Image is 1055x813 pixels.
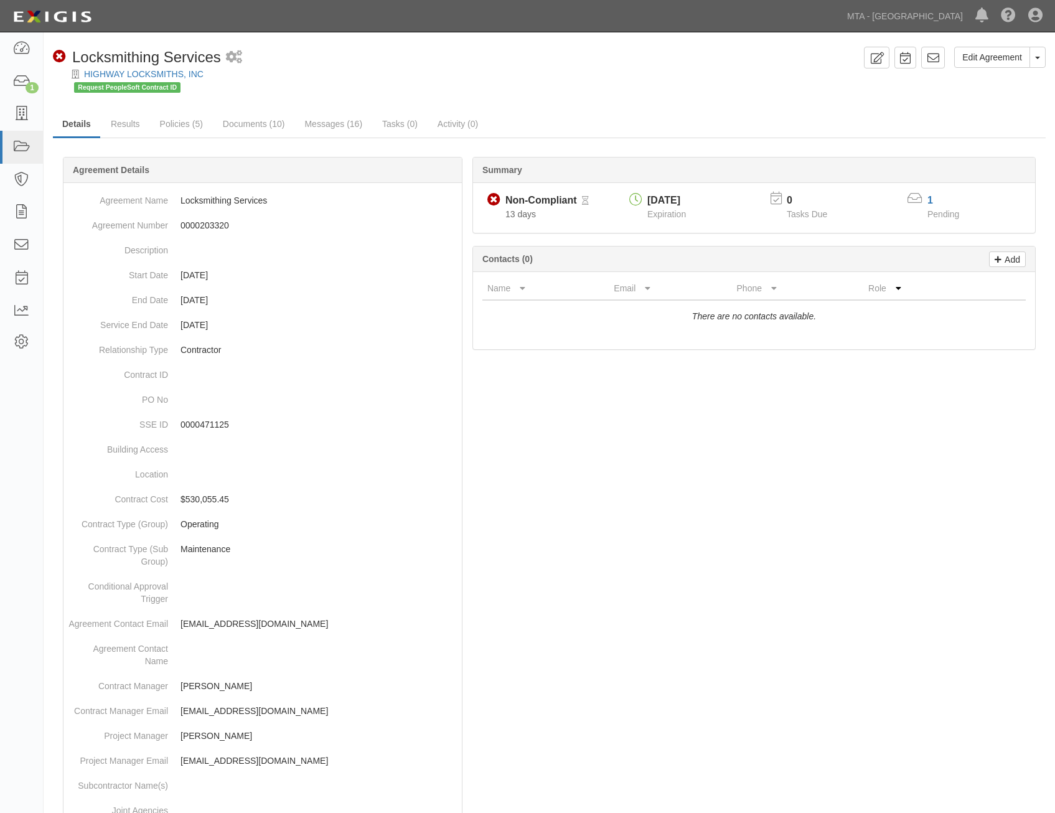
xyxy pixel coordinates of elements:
dt: Contract Type (Sub Group) [68,537,168,568]
dt: Project Manager Email [68,748,168,767]
dt: Conditional Approval Trigger [68,574,168,605]
i: Pending Review [582,197,589,205]
p: Maintenance [181,543,457,555]
p: 0 [787,194,843,208]
a: Documents (10) [213,111,294,136]
a: Messages (16) [295,111,372,136]
a: MTA - [GEOGRAPHIC_DATA] [841,4,969,29]
p: Add [1001,252,1020,266]
dt: Agreement Name [68,188,168,207]
div: [DATE] [647,194,686,208]
div: 1 [26,82,39,93]
span: Expiration [647,209,686,219]
a: 1 [927,195,933,205]
dd: [DATE] [68,263,457,288]
a: Activity (0) [428,111,487,136]
th: Name [482,277,609,300]
a: Edit Agreement [954,47,1030,68]
i: Non-Compliant [487,194,500,207]
dt: Building Access [68,437,168,456]
dt: Project Manager [68,723,168,742]
dd: [DATE] [68,288,457,313]
a: Details [53,111,100,138]
dd: 0000203320 [68,213,457,238]
b: Agreement Details [73,165,149,175]
dt: Contract Cost [68,487,168,505]
dt: Location [68,462,168,481]
div: Non-Compliant [505,194,577,208]
dt: End Date [68,288,168,306]
b: Summary [482,165,522,175]
dt: Agreement Contact Email [68,611,168,630]
th: Phone [732,277,864,300]
dt: Contract ID [68,362,168,381]
th: Role [863,277,976,300]
a: Add [989,251,1026,267]
p: 0000471125 [181,418,457,431]
span: Request PeopleSoft Contract ID [74,82,181,93]
dt: SSE ID [68,412,168,431]
dt: Contract Type (Group) [68,512,168,530]
a: Policies (5) [151,111,212,136]
p: [PERSON_NAME] [181,680,457,692]
i: There are no contacts available. [692,311,816,321]
dt: Description [68,238,168,256]
dt: Start Date [68,263,168,281]
p: [PERSON_NAME] [181,730,457,742]
b: Contacts (0) [482,254,533,264]
dt: Relationship Type [68,337,168,356]
i: 2 scheduled workflows [226,51,242,64]
img: logo-5460c22ac91f19d4615b14bd174203de0afe785f0fc80cf4dbbc73dc1793850b.png [9,6,95,28]
dt: Agreement Contact Name [68,636,168,667]
dt: Contract Manager Email [68,698,168,717]
th: Email [609,277,731,300]
p: $530,055.45 [181,493,457,505]
p: Operating [181,518,457,530]
dt: Agreement Number [68,213,168,232]
span: Pending [927,209,959,219]
span: Since 09/04/2025 [505,209,536,219]
dt: Contract Manager [68,674,168,692]
a: Results [101,111,149,136]
i: Help Center - Complianz [1001,9,1016,24]
div: Locksmithing Services [53,47,221,68]
dd: Contractor [68,337,457,362]
dd: Locksmithing Services [68,188,457,213]
p: [EMAIL_ADDRESS][DOMAIN_NAME] [181,618,457,630]
dt: PO No [68,387,168,406]
dd: [DATE] [68,313,457,337]
dt: Service End Date [68,313,168,331]
dt: Subcontractor Name(s) [68,773,168,792]
a: HIGHWAY LOCKSMITHS, INC [84,69,204,79]
p: [EMAIL_ADDRESS][DOMAIN_NAME] [181,754,457,767]
a: Tasks (0) [373,111,427,136]
span: Tasks Due [787,209,827,219]
p: [EMAIL_ADDRESS][DOMAIN_NAME] [181,705,457,717]
span: Locksmithing Services [72,49,221,65]
i: Non-Compliant [53,50,66,63]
